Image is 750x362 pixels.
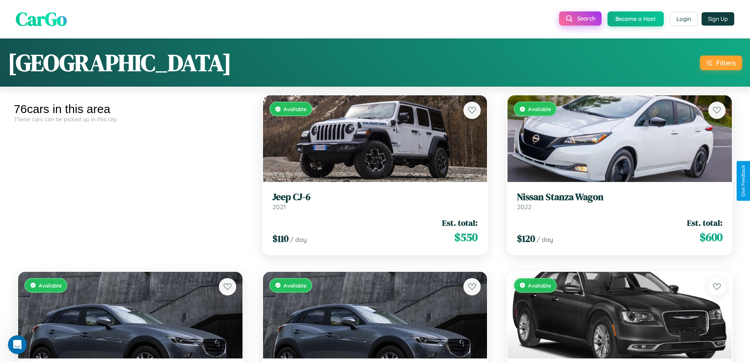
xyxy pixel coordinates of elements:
[283,282,307,289] span: Available
[14,102,247,116] div: 76 cars in this area
[14,116,247,123] div: These cars can be picked up in this city.
[8,335,27,354] iframe: Intercom live chat
[517,191,722,203] h3: Nissan Stanza Wagon
[39,282,62,289] span: Available
[577,15,595,22] span: Search
[442,217,478,228] span: Est. total:
[607,11,664,26] button: Become a Host
[670,12,698,26] button: Login
[454,229,478,245] span: $ 550
[528,106,551,112] span: Available
[741,165,746,197] div: Give Feedback
[716,59,736,67] div: Filters
[700,229,722,245] span: $ 600
[283,106,307,112] span: Available
[517,191,722,211] a: Nissan Stanza Wagon2022
[290,236,307,243] span: / day
[8,46,231,79] h1: [GEOGRAPHIC_DATA]
[272,191,478,211] a: Jeep CJ-62021
[687,217,722,228] span: Est. total:
[517,232,535,245] span: $ 120
[272,191,478,203] h3: Jeep CJ-6
[517,203,531,211] span: 2022
[272,203,286,211] span: 2021
[559,11,602,26] button: Search
[272,232,289,245] span: $ 110
[16,6,67,32] span: CarGo
[528,282,551,289] span: Available
[537,236,553,243] span: / day
[702,12,734,26] button: Sign Up
[700,56,742,70] button: Filters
